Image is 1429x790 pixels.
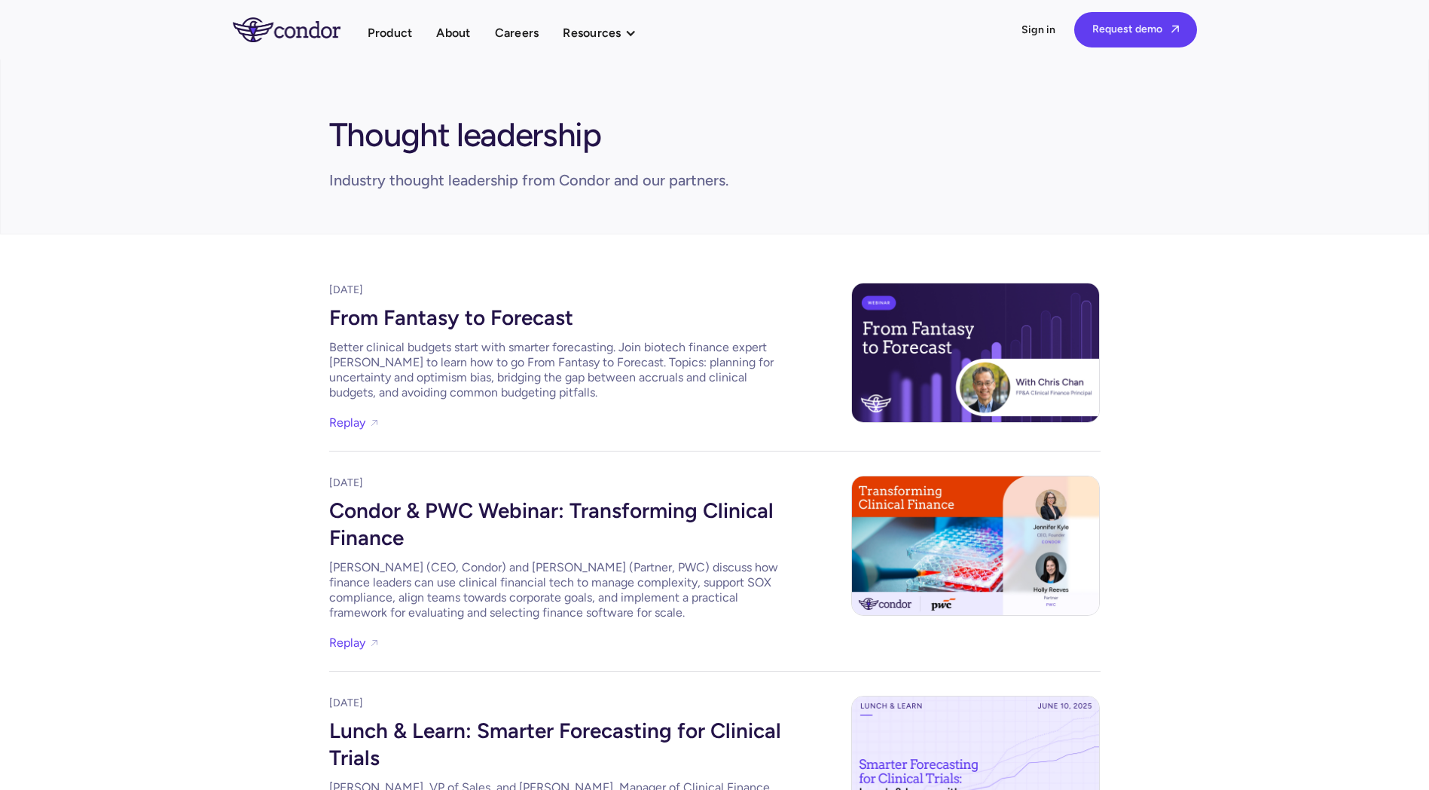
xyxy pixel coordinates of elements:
[329,298,781,400] a: From Fantasy to ForecastBetter clinical budgets start with smarter forecasting. Join biotech fina...
[1074,12,1197,47] a: Request demo
[329,412,365,433] a: Replay
[329,283,781,298] div: [DATE]
[329,476,781,491] div: [DATE]
[329,632,365,653] a: Replay
[329,108,601,156] h1: Thought leadership
[1021,23,1056,38] a: Sign in
[495,23,539,43] a: Careers
[329,340,781,400] div: Better clinical budgets start with smarter forecasting. Join biotech finance expert [PERSON_NAME]...
[563,23,621,43] div: Resources
[329,170,728,191] div: Industry thought leadership from Condor and our partners.
[368,23,413,43] a: Product
[329,560,781,620] div: [PERSON_NAME] (CEO, Condor) and [PERSON_NAME] (Partner, PWC) discuss how finance leaders can use ...
[436,23,470,43] a: About
[233,17,368,41] a: home
[329,298,781,334] div: From Fantasy to Forecast
[329,696,781,711] div: [DATE]
[329,491,781,554] div: Condor & PWC Webinar: Transforming Clinical Finance
[329,491,781,620] a: Condor & PWC Webinar: Transforming Clinical Finance[PERSON_NAME] (CEO, Condor) and [PERSON_NAME] ...
[563,23,651,43] div: Resources
[329,711,781,774] div: Lunch & Learn: Smarter Forecasting for Clinical Trials
[1171,24,1179,34] span: 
